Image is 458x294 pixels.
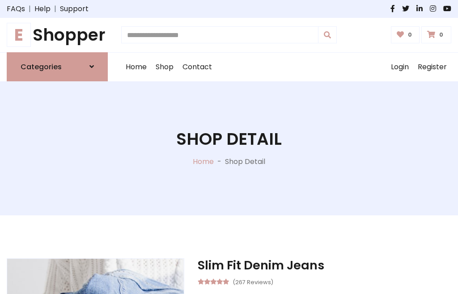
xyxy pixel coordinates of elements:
a: Home [121,53,151,81]
p: - [214,156,225,167]
span: | [25,4,34,14]
span: | [51,4,60,14]
span: E [7,23,31,47]
h1: Shopper [7,25,108,45]
a: 0 [391,26,420,43]
p: Shop Detail [225,156,265,167]
a: EShopper [7,25,108,45]
span: 0 [437,31,445,39]
span: 0 [406,31,414,39]
h3: Slim Fit Denim Jeans [198,258,451,273]
h6: Categories [21,63,62,71]
a: 0 [421,26,451,43]
h1: Shop Detail [176,129,282,149]
a: Categories [7,52,108,81]
small: (267 Reviews) [233,276,273,287]
a: FAQs [7,4,25,14]
a: Support [60,4,89,14]
a: Help [34,4,51,14]
a: Contact [178,53,216,81]
a: Login [386,53,413,81]
a: Register [413,53,451,81]
a: Shop [151,53,178,81]
a: Home [193,156,214,167]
